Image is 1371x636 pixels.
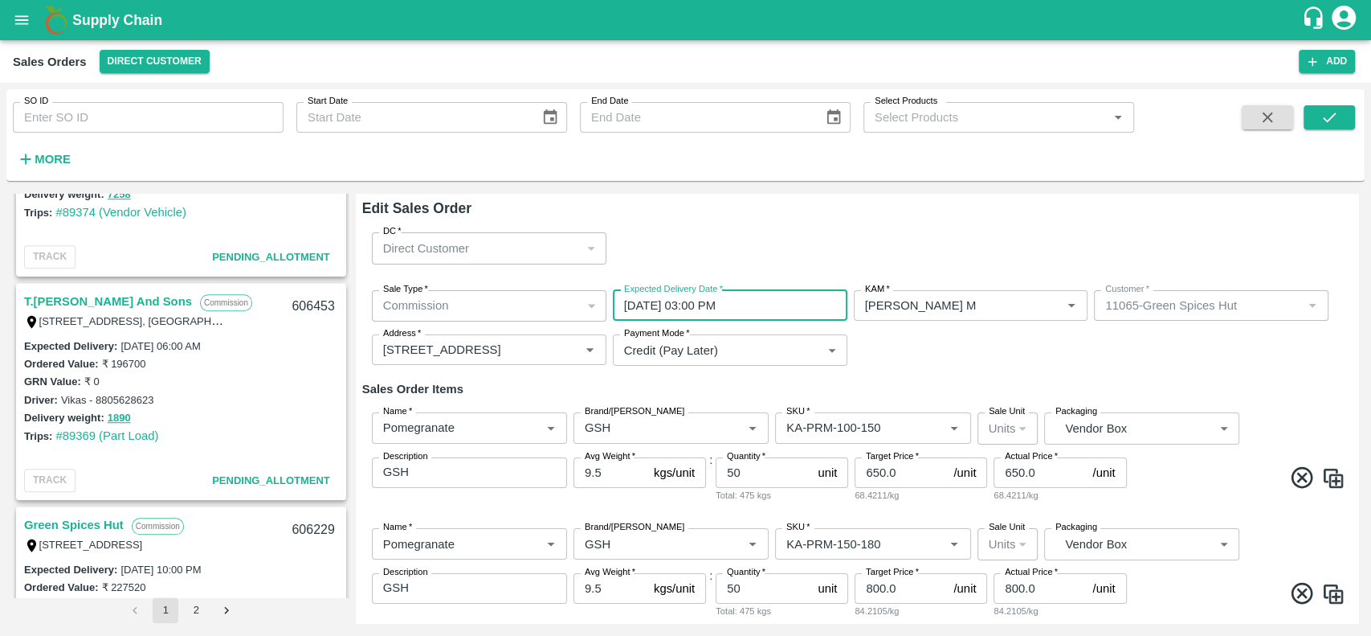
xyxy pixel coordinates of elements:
[580,102,812,133] input: End Date
[383,327,421,340] label: Address
[383,240,469,257] p: Direct Customer
[624,283,723,296] label: Expected Delivery Date
[55,206,186,219] a: #89374 (Vendor Vehicle)
[24,515,124,535] a: Green Spices Hut
[585,566,635,579] label: Avg Weight
[362,383,463,396] strong: Sales Order Items
[24,581,98,593] label: Ordered Value:
[200,294,252,311] p: Commission
[101,358,145,370] label: ₹ 196700
[818,102,849,133] button: Choose date
[120,564,201,576] label: [DATE] 10:00 PM
[13,146,75,173] button: More
[818,580,837,597] p: unit
[101,581,145,593] label: ₹ 227520
[786,521,810,534] label: SKU
[1092,580,1115,597] p: /unit
[1055,405,1097,418] label: Packaging
[1092,464,1115,482] p: /unit
[13,102,284,133] input: Enter SO ID
[108,186,131,204] button: 7258
[212,474,330,486] span: Pending_Allotment
[383,225,402,238] label: DC
[1299,50,1355,73] button: Add
[24,394,58,406] label: Driver:
[383,283,428,296] label: Sale Type
[3,2,40,39] button: open drawer
[573,573,647,604] input: 0.0
[786,405,810,418] label: SKU
[153,597,178,623] button: page 1
[72,12,162,28] b: Supply Chain
[624,327,689,340] label: Payment Mode
[212,251,330,263] span: Pending_Allotment
[377,417,515,438] input: Name
[654,464,695,482] p: kgs/unit
[780,417,918,438] input: SKU
[855,604,987,618] div: 84.2105/kg
[24,95,48,108] label: SO ID
[716,573,811,604] input: 0.0
[541,533,561,554] button: Open
[1108,107,1128,128] button: Open
[383,566,428,579] label: Description
[944,417,965,438] button: Open
[282,511,344,549] div: 606229
[1065,420,1213,437] p: Vendor Box
[585,521,684,534] label: Brand/[PERSON_NAME]
[989,405,1025,418] label: Sale Unit
[868,107,1103,128] input: Select Products
[362,400,1352,515] div: :
[613,290,836,321] input: Choose date, selected date is Oct 12, 2025
[183,597,209,623] button: Go to page 2
[727,450,765,463] label: Quantity
[989,521,1025,534] label: Sale Unit
[654,580,695,597] p: kgs/unit
[1005,566,1058,579] label: Actual Price
[377,533,515,554] input: Name
[24,375,81,388] label: GRN Value:
[579,339,600,360] button: Open
[35,153,71,166] strong: More
[535,102,565,133] button: Choose date
[24,430,52,442] label: Trips:
[84,375,100,388] label: ₹ 0
[39,539,143,551] label: [STREET_ADDRESS]
[1329,3,1358,37] div: account of current user
[585,450,635,463] label: Avg Weight
[24,291,192,312] a: T.[PERSON_NAME] And Sons
[716,604,848,618] div: Total: 475 kgs
[24,340,117,352] label: Expected Delivery :
[362,197,1352,220] h6: Edit Sales Order
[953,580,976,597] p: /unit
[308,95,348,108] label: Start Date
[591,95,628,108] label: End Date
[24,188,104,200] label: Delivery weight:
[24,358,98,370] label: Ordered Value:
[875,95,937,108] label: Select Products
[1301,6,1329,35] div: customer-support
[383,521,412,534] label: Name
[944,533,965,554] button: Open
[624,342,718,359] p: Credit (Pay Later)
[296,102,528,133] input: Start Date
[24,564,117,576] label: Expected Delivery :
[1099,295,1297,316] input: Customer
[100,50,210,73] button: Select DC
[1321,582,1345,606] img: CloneIcon
[585,405,684,418] label: Brand/[PERSON_NAME]
[108,409,131,428] button: 1890
[132,518,184,535] p: Commission
[383,580,556,597] textarea: GSH
[383,450,428,463] label: Description
[541,417,561,438] button: Open
[61,394,153,406] label: Vikas - 8805628623
[40,4,72,36] img: logo
[282,288,344,326] div: 606453
[1061,295,1082,316] button: Open
[742,417,763,438] button: Open
[362,515,1352,631] div: :
[866,566,919,579] label: Target Price
[72,9,1301,31] a: Supply Chain
[989,535,1016,553] p: Units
